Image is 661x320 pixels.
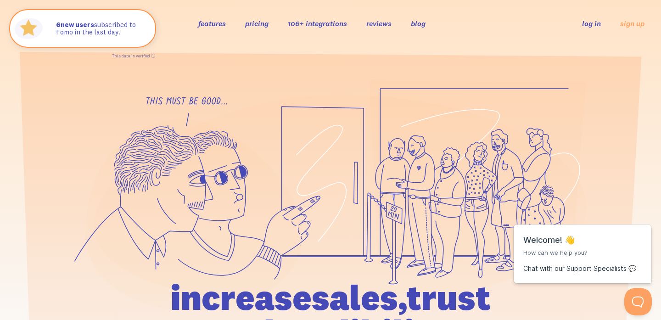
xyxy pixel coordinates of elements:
[582,19,601,28] a: log in
[56,20,94,29] strong: new users
[56,21,146,36] p: subscribed to Fomo in the last day.
[104,53,112,61] img: tab_keywords_by_traffic_grey.svg
[620,19,644,28] a: sign up
[26,15,45,22] div: v 4.0.25
[411,19,426,28] a: blog
[114,54,140,60] div: Mots-clés
[15,15,22,22] img: logo_orange.svg
[245,19,269,28] a: pricing
[509,202,657,288] iframe: Help Scout Beacon - Messages and Notifications
[56,21,61,29] span: 6
[47,54,71,60] div: Domaine
[37,53,45,61] img: tab_domain_overview_orange.svg
[24,24,104,31] div: Domaine: [DOMAIN_NAME]
[198,19,226,28] a: features
[15,24,22,31] img: website_grey.svg
[12,12,45,45] img: Fomo
[624,288,652,315] iframe: Help Scout Beacon - Open
[112,53,155,58] a: This data is verified ⓘ
[366,19,392,28] a: reviews
[288,19,347,28] a: 106+ integrations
